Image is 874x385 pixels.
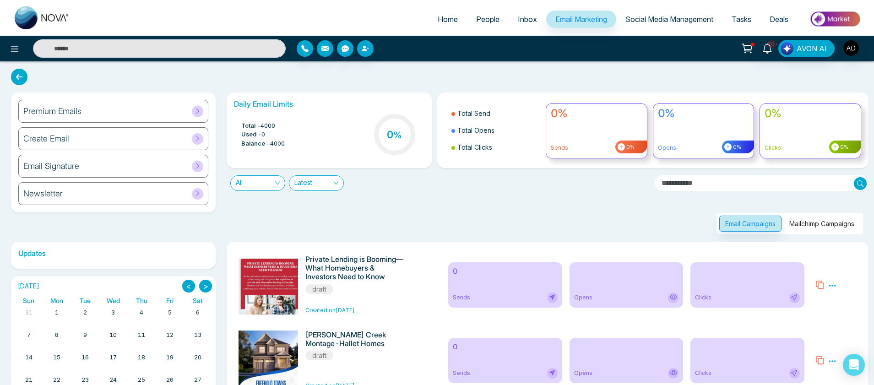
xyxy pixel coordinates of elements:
[81,329,89,342] a: September 9, 2025
[843,40,859,56] img: User Avatar
[781,42,793,55] img: Lead Flow
[138,306,145,319] a: September 4, 2025
[80,351,91,364] a: September 16, 2025
[78,295,92,306] a: Tuesday
[23,134,69,144] h6: Create Email
[156,351,184,374] td: September 19, 2025
[241,139,270,148] span: Balance -
[23,106,81,116] h6: Premium Emails
[182,280,195,293] button: <
[695,293,711,302] span: Clicks
[305,307,355,314] span: Created on [DATE]
[305,284,333,294] span: draft
[241,130,261,139] span: Used -
[305,351,333,360] span: draft
[156,329,184,351] td: September 12, 2025
[555,15,607,24] span: Email Marketing
[15,282,39,290] h2: [DATE]
[387,129,402,141] h3: 0
[164,329,175,342] a: September 12, 2025
[770,15,788,24] span: Deals
[574,369,592,377] span: Opens
[429,11,467,28] a: Home
[722,11,760,28] a: Tasks
[108,329,119,342] a: September 10, 2025
[166,306,174,319] a: September 5, 2025
[616,11,722,28] a: Social Media Management
[451,105,541,122] li: Total Send
[194,306,201,319] a: September 6, 2025
[25,329,33,342] a: September 7, 2025
[105,295,122,306] a: Wednesday
[393,130,402,141] span: %
[127,306,156,329] td: September 4, 2025
[99,306,128,329] td: September 3, 2025
[843,354,865,376] div: Open Intercom Messenger
[43,329,71,351] td: September 8, 2025
[261,130,265,139] span: 0
[509,11,546,28] a: Inbox
[134,295,149,306] a: Thursday
[136,329,147,342] a: September 11, 2025
[99,329,128,351] td: September 10, 2025
[11,249,216,258] h6: Updates
[108,351,119,364] a: September 17, 2025
[53,306,60,319] a: September 1, 2025
[625,143,635,151] span: 0%
[71,351,99,374] td: September 16, 2025
[839,143,848,151] span: 0%
[136,351,147,364] a: September 18, 2025
[658,144,749,152] p: Opens
[191,295,205,306] a: Saturday
[305,255,405,282] h6: Private Lending is Booming—What Homebuyers & Investors Need to Know
[15,351,43,374] td: September 14, 2025
[453,293,470,302] span: Sends
[23,351,34,364] a: September 14, 2025
[53,329,60,342] a: September 8, 2025
[518,15,537,24] span: Inbox
[453,267,557,276] h6: 0
[164,351,175,364] a: September 19, 2025
[49,295,65,306] a: Monday
[184,306,212,329] td: September 6, 2025
[756,40,778,56] a: 10+
[467,11,509,28] a: People
[551,107,642,120] h4: 0%
[127,329,156,351] td: September 11, 2025
[184,329,212,351] td: September 13, 2025
[192,329,203,342] a: September 13, 2025
[199,280,212,293] button: >
[305,331,405,348] h6: [PERSON_NAME] Creek Montage-Hallet Homes
[451,122,541,139] li: Total Opens
[658,107,749,120] h4: 0%
[802,9,869,29] img: Market-place.gif
[476,15,499,24] span: People
[234,100,424,108] h6: Daily Email Limits
[156,306,184,329] td: September 5, 2025
[551,144,642,152] p: Sends
[23,161,79,171] h6: Email Signature
[43,351,71,374] td: September 15, 2025
[732,15,751,24] span: Tasks
[294,176,338,190] span: Latest
[778,40,835,57] button: AVON AI
[574,293,592,302] span: Opens
[99,351,128,374] td: September 17, 2025
[51,351,62,364] a: September 15, 2025
[43,306,71,329] td: September 1, 2025
[15,6,70,29] img: Nova CRM Logo
[453,342,557,351] h6: 0
[451,139,541,156] li: Total Clicks
[797,43,827,54] span: AVON AI
[164,295,175,306] a: Friday
[109,306,117,319] a: September 3, 2025
[453,369,470,377] span: Sends
[625,15,713,24] span: Social Media Management
[15,306,43,329] td: August 31, 2025
[695,369,711,377] span: Clicks
[192,351,203,364] a: September 20, 2025
[261,121,275,130] span: 4000
[15,329,43,351] td: September 7, 2025
[546,11,616,28] a: Email Marketing
[71,306,99,329] td: September 2, 2025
